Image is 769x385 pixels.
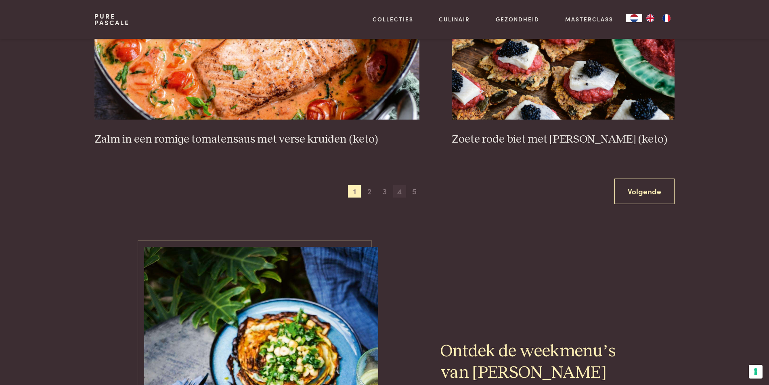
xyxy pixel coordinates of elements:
[393,185,406,198] span: 4
[94,133,419,147] h3: Zalm in een romige tomatensaus met verse kruiden (keto)
[614,179,675,204] a: Volgende
[642,14,675,22] ul: Language list
[626,14,675,22] aside: Language selected: Nederlands
[496,15,539,23] a: Gezondheid
[439,15,470,23] a: Culinair
[626,14,642,22] div: Language
[378,185,391,198] span: 3
[373,15,413,23] a: Collecties
[626,14,642,22] a: NL
[94,13,130,26] a: PurePascale
[348,185,361,198] span: 1
[565,15,613,23] a: Masterclass
[658,14,675,22] a: FR
[749,365,763,379] button: Uw voorkeuren voor toestemming voor trackingtechnologieën
[452,133,675,147] h3: Zoete rode biet met [PERSON_NAME] (keto)
[642,14,658,22] a: EN
[440,341,625,384] h2: Ontdek de weekmenu’s van [PERSON_NAME]
[408,185,421,198] span: 5
[363,185,376,198] span: 2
